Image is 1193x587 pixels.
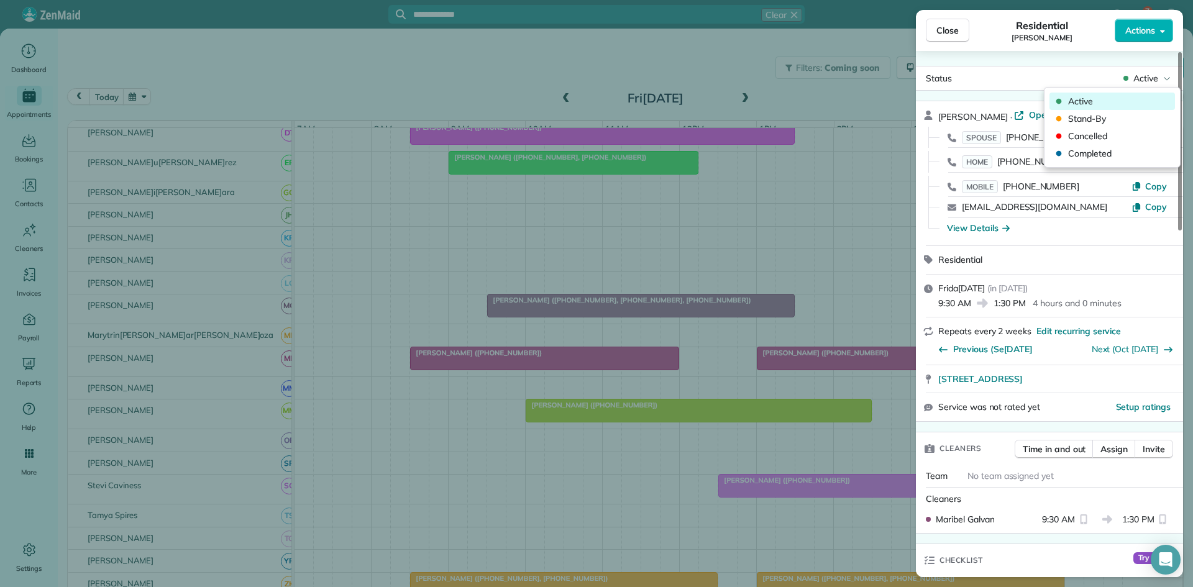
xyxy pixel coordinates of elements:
[1068,147,1172,160] span: Completed
[939,442,981,455] span: Cleaners
[938,297,971,309] span: 9:30 AM
[1008,112,1015,122] span: ·
[1116,401,1171,413] button: Setup ratings
[1068,95,1172,107] span: Active
[938,373,1023,385] span: [STREET_ADDRESS]
[1131,201,1167,213] button: Copy
[962,155,992,168] span: HOME
[938,373,1176,385] a: [STREET_ADDRESS]
[926,73,952,84] span: Status
[962,201,1107,212] a: [EMAIL_ADDRESS][DOMAIN_NAME]
[962,131,1082,143] a: SPOUSE[PHONE_NUMBER]
[962,180,998,193] span: MOBILE
[938,283,985,294] span: Frida[DATE]
[1092,440,1136,458] button: Assign
[1068,130,1172,142] span: Cancelled
[1003,181,1079,192] span: [PHONE_NUMBER]
[987,283,1028,294] span: ( in [DATE] )
[1014,109,1079,121] a: Open profile
[936,24,959,37] span: Close
[962,131,1001,144] span: SPOUSE
[938,254,982,265] span: Residential
[1145,181,1167,192] span: Copy
[1131,180,1167,193] button: Copy
[926,19,969,42] button: Close
[1100,443,1128,455] span: Assign
[1133,72,1158,84] span: Active
[1015,440,1094,458] button: Time in and out
[938,111,1008,122] span: [PERSON_NAME]
[1033,297,1121,309] p: 4 hours and 0 minutes
[962,180,1079,193] a: MOBILE[PHONE_NUMBER]
[1135,440,1173,458] button: Invite
[1143,443,1165,455] span: Invite
[1151,545,1181,575] div: Open Intercom Messenger
[1016,18,1069,33] span: Residential
[1125,24,1155,37] span: Actions
[1068,112,1172,125] span: Stand-By
[936,513,994,526] span: Maribel Galvan
[1029,109,1079,121] span: Open profile
[1092,344,1158,355] a: Next (Oct [DATE]
[1036,325,1121,337] span: Edit recurring service
[1122,513,1154,526] span: 1:30 PM
[953,343,1033,355] span: Previous (Se[DATE]
[938,401,1040,414] span: Service was not rated yet
[994,297,1026,309] span: 1:30 PM
[967,470,1054,481] span: No team assigned yet
[997,156,1074,167] span: [PHONE_NUMBER]
[939,554,983,567] span: Checklist
[1023,443,1086,455] span: Time in and out
[1012,33,1072,43] span: [PERSON_NAME]
[947,222,1010,234] button: View Details
[1092,343,1173,355] button: Next (Oct [DATE]
[938,325,1031,337] span: Repeats every 2 weeks
[926,470,948,481] span: Team
[1042,513,1075,526] span: 9:30 AM
[1133,552,1173,565] span: Try Now
[926,493,961,504] span: Cleaners
[962,155,1074,168] a: HOME[PHONE_NUMBER]
[1006,132,1082,143] span: [PHONE_NUMBER]
[1145,201,1167,212] span: Copy
[938,343,1033,355] button: Previous (Se[DATE]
